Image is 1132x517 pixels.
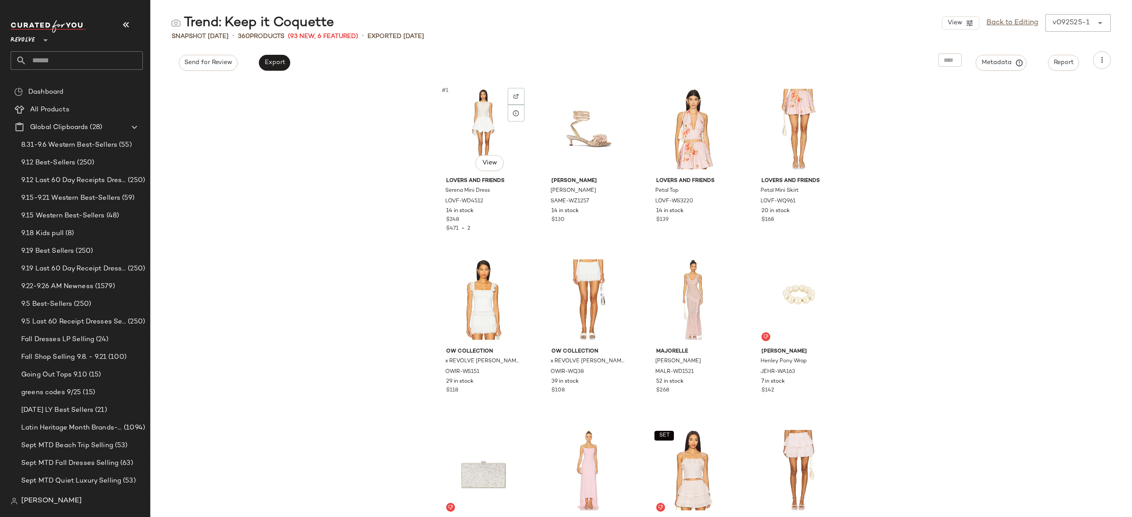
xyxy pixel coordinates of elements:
[754,255,843,344] img: JEHR-WA163_V1.jpg
[446,378,474,386] span: 29 in stock
[21,423,122,433] span: Latin Heritage Month Brands- DO NOT DELETE
[439,84,528,174] img: LOVF-WD4512_V1.jpg
[117,140,132,150] span: (55)
[21,317,126,327] span: 9.5 Last 60 Receipt Dresses Selling
[11,30,35,46] span: Revolve
[21,281,93,292] span: 9.22-9.26 AM Newness
[754,426,843,515] img: LESH-WQ356_V1.jpg
[21,370,87,380] span: Going Out Tops 9.10
[21,441,113,451] span: Sept MTD Beach Trip Selling
[656,348,731,356] span: MAJORELLE
[761,207,790,215] span: 20 in stock
[761,348,836,356] span: [PERSON_NAME]
[87,370,101,380] span: (15)
[81,388,95,398] span: (15)
[446,348,521,356] span: OW Collection
[1048,55,1079,71] button: Report
[655,368,694,376] span: MALR-WD1521
[21,496,82,506] span: [PERSON_NAME]
[655,357,701,365] span: [PERSON_NAME]
[551,216,565,224] span: $130
[439,255,528,344] img: OWIR-WS151_V1.jpg
[445,368,479,376] span: OWIR-WS151
[761,368,795,376] span: JEHR-WA163
[513,94,519,99] img: svg%3e
[21,458,119,468] span: Sept MTD Fall Dresses Selling
[21,193,120,203] span: 9.15-9.21 Western Best-Sellers
[475,155,504,171] button: View
[976,55,1027,71] button: Metadata
[551,198,589,205] span: SAME-WZ1257
[14,87,23,96] img: svg%3e
[126,264,145,274] span: (250)
[119,458,133,468] span: (63)
[11,498,18,505] img: svg%3e
[446,387,458,395] span: $118
[446,216,459,224] span: $248
[761,187,799,195] span: Petal Mini Skirt
[21,335,94,345] span: Fall Dresses LP Selling
[761,357,807,365] span: Henley Pony Wrap
[656,177,731,185] span: Lovers and Friends
[656,207,684,215] span: 14 in stock
[761,198,795,205] span: LOVF-WQ961
[259,55,290,71] button: Export
[754,84,843,174] img: LOVF-WQ961_V1.jpg
[21,175,126,186] span: 9.12 Last 60 Day Receipts Dresses
[445,187,490,195] span: Serena Mini Dress
[942,16,979,30] button: View
[649,426,738,515] img: LESH-WS345_V1.jpg
[21,388,81,398] span: greens codes 9/25
[467,226,470,232] span: 2
[654,431,674,441] button: SET
[551,368,584,376] span: OWIR-WQ38
[288,32,358,41] span: (93 New, 6 Featured)
[121,476,136,486] span: (53)
[264,59,285,66] span: Export
[238,32,284,41] div: Products
[64,228,74,239] span: (8)
[72,299,91,309] span: (250)
[441,86,450,95] span: #1
[107,352,126,362] span: (100)
[93,281,115,292] span: (1579)
[446,207,474,215] span: 14 in stock
[21,246,74,256] span: 9.19 Best Sellers
[21,299,72,309] span: 9.5 Best-Sellers
[28,87,63,97] span: Dashboard
[126,317,145,327] span: (250)
[551,348,626,356] span: OW Collection
[459,226,467,232] span: •
[761,177,836,185] span: Lovers and Friends
[655,198,693,205] span: LOVF-WS3220
[105,211,119,221] span: (48)
[122,423,145,433] span: (1094)
[1053,59,1074,66] span: Report
[761,378,785,386] span: 7 in stock
[1052,18,1090,28] div: v092525-1
[439,426,528,515] img: CULG-WY301_V1.jpg
[551,387,565,395] span: $108
[30,122,88,133] span: Global Clipboards
[761,387,774,395] span: $142
[126,175,145,186] span: (250)
[551,378,579,386] span: 39 in stock
[448,505,453,510] img: svg%3e
[232,31,234,42] span: •
[655,187,678,195] span: Petal Top
[446,177,521,185] span: Lovers and Friends
[551,187,596,195] span: [PERSON_NAME]
[93,405,107,415] span: (21)
[88,122,102,133] span: (28)
[120,193,134,203] span: (59)
[659,433,670,439] span: SET
[656,216,669,224] span: $139
[367,32,424,41] p: Exported [DATE]
[172,32,229,41] span: Snapshot [DATE]
[21,352,107,362] span: Fall Shop Selling 9.8. - 9.21
[658,505,663,510] img: svg%3e
[987,18,1038,28] a: Back to Editing
[445,198,483,205] span: LOVF-WD4512
[761,216,774,224] span: $168
[184,59,232,66] span: Send for Review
